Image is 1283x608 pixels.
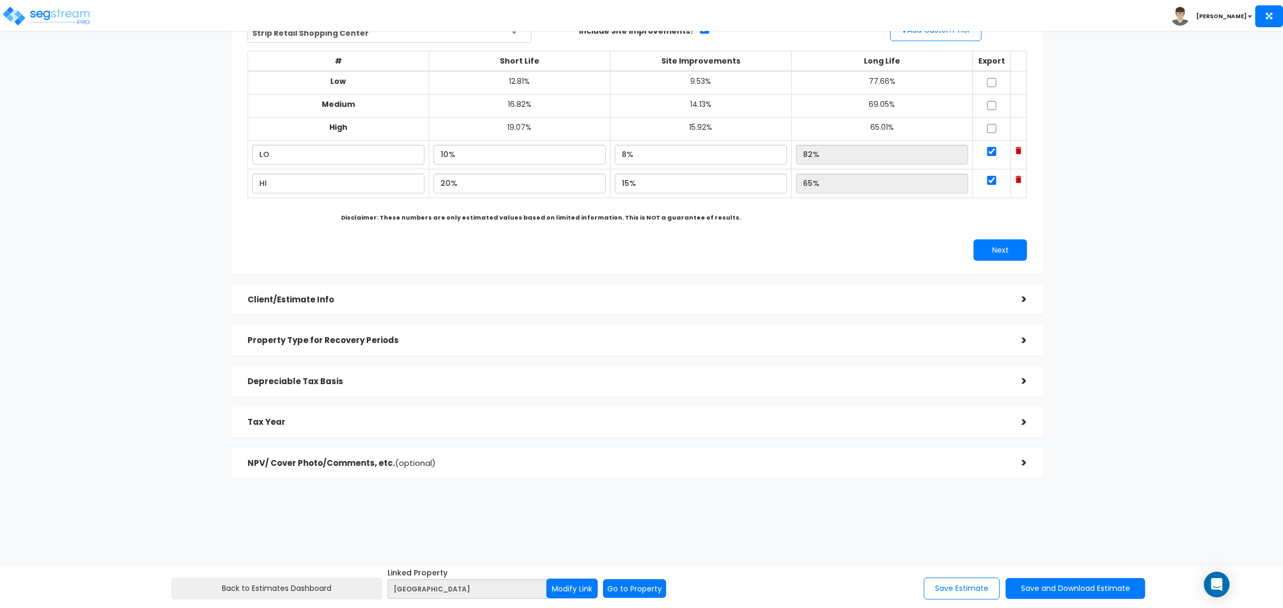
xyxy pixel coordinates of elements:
[1016,147,1022,154] img: Trash Icon
[791,51,972,72] th: Long Life
[579,26,694,36] label: Include Site Improvements?
[1006,414,1027,431] div: >
[330,76,346,87] b: Low
[791,118,972,141] td: 65.01%
[2,5,92,27] img: logo_pro_r.png
[610,71,791,95] td: 9.53%
[248,377,1006,386] h5: Depreciable Tax Basis
[973,239,1027,261] button: Next
[1016,176,1022,183] img: Trash Icon
[248,23,531,43] span: Strip Retail Shopping Center
[1196,12,1247,20] b: [PERSON_NAME]
[610,95,791,118] td: 14.13%
[322,99,355,110] b: Medium
[429,95,610,118] td: 16.82%
[610,118,791,141] td: 15.92%
[341,213,741,222] b: Disclaimer: These numbers are only estimated values based on limited information. This is NOT a g...
[248,22,531,43] span: Strip Retail Shopping Center
[248,51,429,72] th: #
[791,95,972,118] td: 69.05%
[429,51,610,72] th: Short Life
[1006,291,1027,308] div: >
[329,122,347,132] b: High
[1204,572,1230,597] div: Open Intercom Messenger
[388,567,548,578] label: Linked Property
[1006,578,1145,599] button: Save and Download Estimate
[429,118,610,141] td: 19.07%
[972,51,1011,72] th: Export
[395,457,436,469] span: (optional)
[248,295,1006,305] h5: Client/Estimate Info
[546,579,598,598] button: Modify Link
[1171,7,1189,26] img: avatar.png
[603,579,666,598] button: Go to Property
[924,578,1000,599] button: Save Estimate
[171,578,382,599] a: Back to Estimates Dashboard
[1006,373,1027,389] div: >
[248,336,1006,345] h5: Property Type for Recovery Periods
[1006,332,1027,349] div: >
[1006,455,1027,471] div: >
[791,71,972,95] td: 77.66%
[610,51,791,72] th: Site Improvements
[248,418,1006,427] h5: Tax Year
[429,71,610,95] td: 12.81%
[248,459,1006,468] h5: NPV/ Cover Photo/Comments, etc.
